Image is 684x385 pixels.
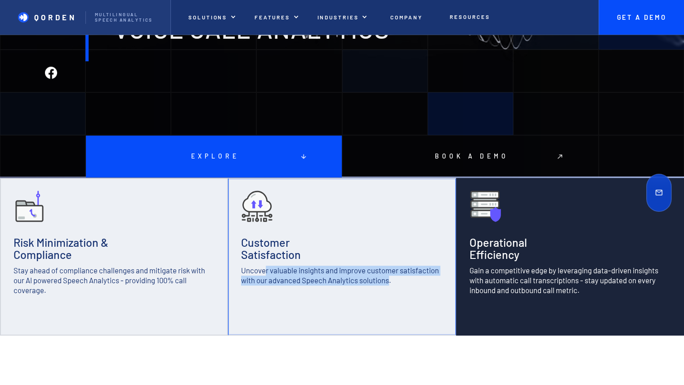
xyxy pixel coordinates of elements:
[45,67,57,79] img: Facebook
[469,266,671,295] p: Gain a competitive edge by leveraging data-driven insights with automatic call transcriptions - s...
[188,14,227,20] p: Solutions
[343,136,598,177] a: Book a demo
[469,236,527,261] h3: Operational Efficiency
[432,153,509,160] p: Book a demo
[608,14,675,22] p: Get A Demo
[34,13,77,22] p: Qorden
[13,236,108,261] h3: Risk Minimization & Compliance
[188,153,239,160] p: Explore
[317,14,358,20] p: INDUSTRIES
[390,14,423,20] p: Company
[255,14,291,20] p: features
[95,12,161,23] p: Multilingual Speech analytics
[86,136,341,177] a: Explore
[241,236,301,261] h3: Customer Satisfaction
[450,14,490,20] p: Resources
[241,266,443,285] p: Uncover valuable insights and improve customer satisfaction with our advanced Speech Analytics so...
[13,266,215,295] p: Stay ahead of compliance challenges and mitigate risk with our AI powered Speech Analytics - prov...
